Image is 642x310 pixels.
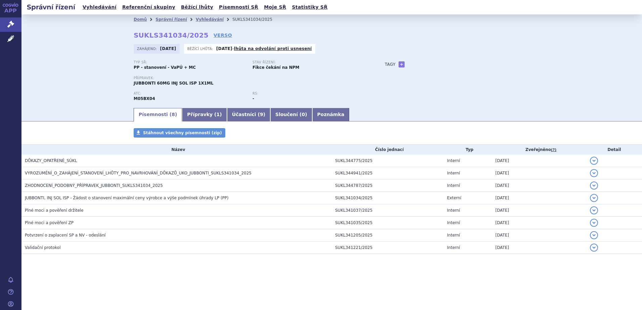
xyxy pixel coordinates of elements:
[590,244,598,252] button: detail
[25,233,105,238] span: Potvrzení o zaplacení SP a NV - odeslání
[590,231,598,239] button: detail
[332,242,444,254] td: SUKL341221/2025
[260,112,263,117] span: 9
[172,112,175,117] span: 8
[134,17,147,22] a: Domů
[590,206,598,214] button: detail
[332,155,444,167] td: SUKL344775/2025
[134,76,371,80] p: Přípravek:
[332,204,444,217] td: SUKL341037/2025
[25,208,84,213] span: Plné moci a pověření držitele
[134,128,225,138] a: Stáhnout všechny písemnosti (zip)
[590,182,598,190] button: detail
[447,245,460,250] span: Interní
[160,46,176,51] strong: [DATE]
[385,60,396,68] h3: Tagy
[120,3,177,12] a: Referenční skupiny
[25,171,251,175] span: VYROZUMĚNÍ_O_ZAHÁJENÍ_STANOVENÍ_LHŮTY_PRO_NAVRHOVÁNÍ_DŮKAZŮ_UKO_JUBBONTI_SUKLS341034_2025
[253,92,365,96] p: RS:
[447,158,460,163] span: Interní
[134,81,214,86] span: JUBBONTI 60MG INJ SOL ISP 1X1ML
[234,46,312,51] a: lhůta na odvolání proti usnesení
[196,17,224,22] a: Vyhledávání
[25,158,77,163] span: DŮKAZY_OPATŘENÉ_SÚKL
[262,3,288,12] a: Moje SŘ
[447,233,460,238] span: Interní
[217,3,260,12] a: Písemnosti SŘ
[21,2,81,12] h2: Správní řízení
[216,46,232,51] strong: [DATE]
[447,220,460,225] span: Interní
[143,131,222,135] span: Stáhnout všechny písemnosti (zip)
[492,229,586,242] td: [DATE]
[312,108,350,121] a: Poznámka
[332,145,444,155] th: Číslo jednací
[492,217,586,229] td: [DATE]
[447,171,460,175] span: Interní
[302,112,305,117] span: 0
[444,145,492,155] th: Typ
[590,169,598,177] button: detail
[587,145,642,155] th: Detail
[25,183,163,188] span: ZHODNOCENÍ_PODOBNÝ_PŘÍPRAVEK_JUBBONTI_SUKLS341034_2025
[232,14,281,24] li: SUKLS341034/2025
[447,208,460,213] span: Interní
[492,242,586,254] td: [DATE]
[25,196,229,200] span: JUBBONTI, INJ SOL ISP - Žádost o stanovení maximální ceny výrobce a výše podmínek úhrady LP (PP)
[134,60,246,64] p: Typ SŘ:
[290,3,329,12] a: Statistiky SŘ
[134,108,182,121] a: Písemnosti (8)
[187,46,215,51] span: Běžící lhůta:
[590,157,598,165] button: detail
[134,65,196,70] strong: PP - stanovení - VaPÚ + MC
[81,3,119,12] a: Vyhledávání
[214,32,232,39] a: VERSO
[253,96,254,101] strong: -
[134,31,209,39] strong: SUKLS341034/2025
[551,148,556,152] abbr: (?)
[399,61,405,67] a: +
[134,96,155,101] strong: DENOSUMAB
[25,245,61,250] span: Validační protokol
[447,183,460,188] span: Interní
[492,145,586,155] th: Zveřejněno
[179,3,215,12] a: Běžící lhůty
[332,217,444,229] td: SUKL341035/2025
[253,65,299,70] strong: Fikce čekání na NPM
[332,167,444,179] td: SUKL344941/2025
[492,167,586,179] td: [DATE]
[492,192,586,204] td: [DATE]
[253,60,365,64] p: Stav řízení:
[492,179,586,192] td: [DATE]
[270,108,312,121] a: Sloučení (0)
[25,220,74,225] span: Plné moci a pověření ZP
[447,196,461,200] span: Externí
[590,219,598,227] button: detail
[332,179,444,192] td: SUKL344787/2025
[21,145,332,155] th: Název
[182,108,227,121] a: Přípravky (1)
[227,108,270,121] a: Účastníci (9)
[155,17,187,22] a: Správní řízení
[332,229,444,242] td: SUKL341205/2025
[137,46,158,51] span: Zahájeno:
[134,92,246,96] p: ATC:
[590,194,598,202] button: detail
[492,204,586,217] td: [DATE]
[216,46,312,51] p: -
[492,155,586,167] td: [DATE]
[332,192,444,204] td: SUKL341034/2025
[217,112,220,117] span: 1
